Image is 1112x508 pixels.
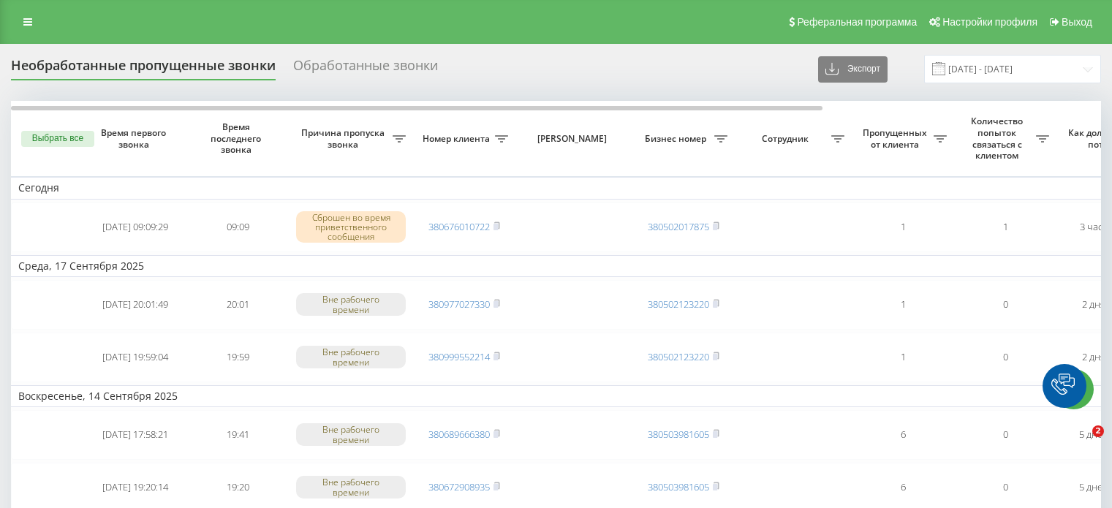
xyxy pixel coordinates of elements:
td: [DATE] 20:01:49 [84,280,186,330]
a: 380502123220 [648,297,709,311]
span: Номер клиента [420,133,495,145]
a: 380676010722 [428,220,490,233]
td: 19:59 [186,333,289,382]
td: 0 [954,410,1056,460]
span: Сотрудник [742,133,831,145]
div: Обработанные звонки [293,58,438,80]
a: 380503981605 [648,428,709,441]
a: 380503981605 [648,480,709,493]
td: 1 [852,333,954,382]
div: Вне рабочего времени [296,423,406,445]
div: Сброшен во время приветственного сообщения [296,211,406,243]
div: Вне рабочего времени [296,293,406,315]
td: 0 [954,333,1056,382]
td: [DATE] 17:58:21 [84,410,186,460]
a: 380502017875 [648,220,709,233]
td: 20:01 [186,280,289,330]
span: Время последнего звонка [198,121,277,156]
div: Необработанные пропущенные звонки [11,58,276,80]
td: 0 [954,280,1056,330]
iframe: Intercom live chat [1062,425,1097,460]
a: 380977027330 [428,297,490,311]
div: Вне рабочего времени [296,476,406,498]
td: 09:09 [186,202,289,252]
span: Настройки профиля [942,16,1037,28]
span: Выход [1062,16,1092,28]
td: [DATE] 09:09:29 [84,202,186,252]
span: Время первого звонка [96,127,175,150]
button: Экспорт [818,56,888,83]
td: 1 [852,280,954,330]
a: 380672908935 [428,480,490,493]
span: Количество попыток связаться с клиентом [961,115,1036,161]
a: 380999552214 [428,350,490,363]
td: 19:41 [186,410,289,460]
td: [DATE] 19:59:04 [84,333,186,382]
span: Причина пропуска звонка [296,127,393,150]
span: Реферальная программа [797,16,917,28]
span: Бизнес номер [640,133,714,145]
button: Выбрать все [21,131,94,147]
span: [PERSON_NAME] [528,133,620,145]
div: Вне рабочего времени [296,346,406,368]
td: 6 [852,410,954,460]
td: 1 [852,202,954,252]
td: 1 [954,202,1056,252]
span: Пропущенных от клиента [859,127,934,150]
span: 2 [1092,425,1104,437]
a: 380689666380 [428,428,490,441]
a: 380502123220 [648,350,709,363]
